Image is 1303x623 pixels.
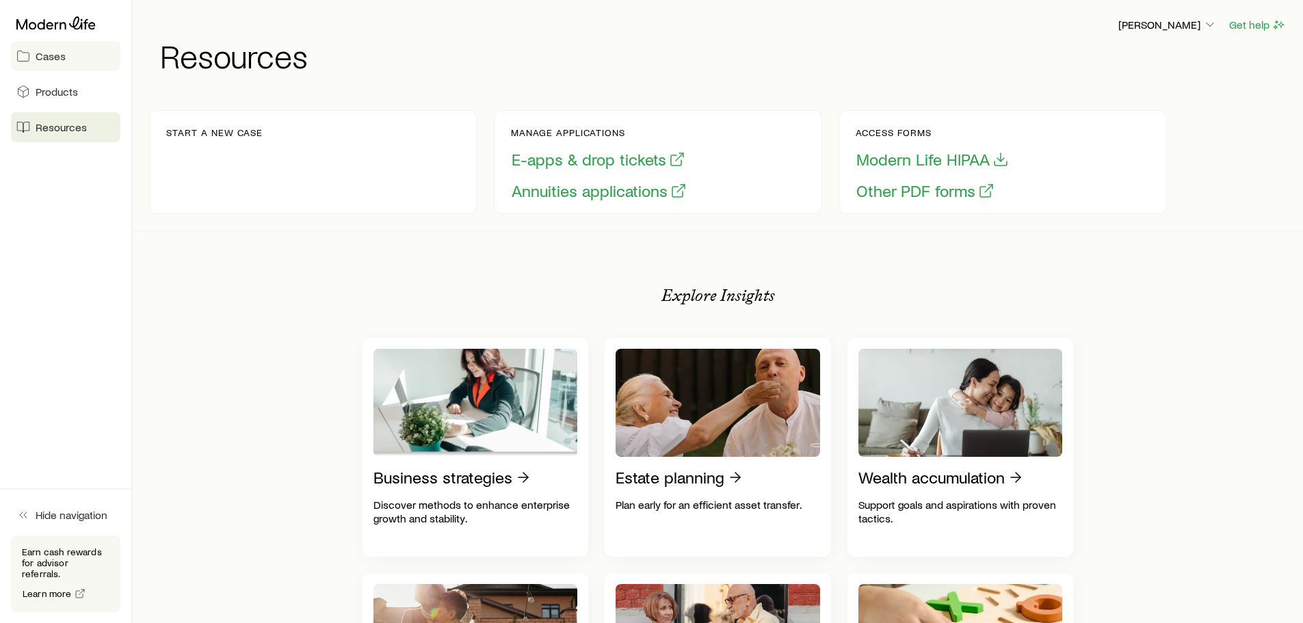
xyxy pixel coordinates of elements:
button: Other PDF forms [856,181,995,202]
button: Modern Life HIPAA [856,149,1010,170]
span: Products [36,85,78,98]
img: Wealth accumulation [858,349,1063,457]
button: Hide navigation [11,500,120,530]
button: Annuities applications [511,181,687,202]
p: Wealth accumulation [858,468,1005,487]
a: Cases [11,41,120,71]
h1: Resources [160,39,1287,72]
a: Products [11,77,120,107]
p: Estate planning [616,468,724,487]
button: Get help [1228,17,1287,33]
span: Learn more [23,589,72,598]
div: Earn cash rewards for advisor referrals.Learn more [11,535,120,612]
img: Estate planning [616,349,820,457]
p: Earn cash rewards for advisor referrals. [22,546,109,579]
a: Resources [11,112,120,142]
span: Hide navigation [36,508,107,522]
button: E-apps & drop tickets [511,149,686,170]
span: Cases [36,49,66,63]
a: Wealth accumulationSupport goals and aspirations with proven tactics. [847,338,1074,557]
img: Business strategies [373,349,578,457]
button: [PERSON_NAME] [1118,17,1218,34]
p: Support goals and aspirations with proven tactics. [858,498,1063,525]
span: Resources [36,120,87,134]
p: Discover methods to enhance enterprise growth and stability. [373,498,578,525]
a: Business strategiesDiscover methods to enhance enterprise growth and stability. [363,338,589,557]
p: Explore Insights [661,286,775,305]
p: [PERSON_NAME] [1118,18,1217,31]
p: Start a new case [166,127,263,138]
a: Estate planningPlan early for an efficient asset transfer. [605,338,831,557]
p: Access forms [856,127,1010,138]
p: Business strategies [373,468,512,487]
p: Manage applications [511,127,687,138]
p: Plan early for an efficient asset transfer. [616,498,820,512]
